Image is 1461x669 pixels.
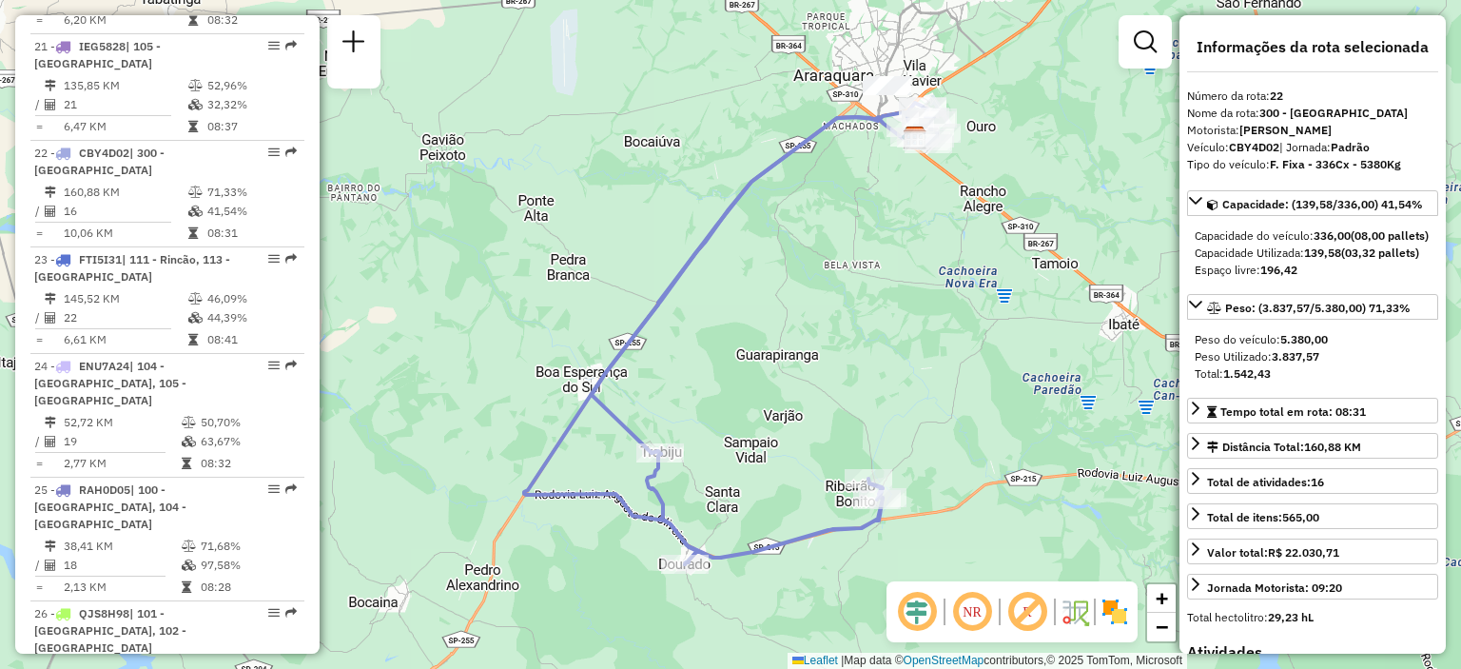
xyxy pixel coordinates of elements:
[268,360,280,371] em: Opções
[792,654,838,667] a: Leaflet
[1314,228,1351,243] strong: 336,00
[1187,88,1438,105] div: Número da rota:
[63,308,187,327] td: 22
[1268,545,1339,560] strong: R$ 22.030,71
[1225,301,1411,315] span: Peso: (3.837,57/5.380,00) 71,33%
[63,202,187,221] td: 16
[188,227,198,239] i: Tempo total em rota
[1187,503,1438,529] a: Total de itens:565,00
[34,252,230,284] span: | 111 - Rincão, 113 - [GEOGRAPHIC_DATA]
[34,482,186,531] span: | 100 - [GEOGRAPHIC_DATA], 104 - [GEOGRAPHIC_DATA]
[63,117,187,136] td: 6,47 KM
[268,147,280,158] em: Opções
[79,252,122,266] span: FTI5I31
[34,308,44,327] td: /
[79,146,129,160] span: CBY4D02
[182,417,196,428] i: % de utilização do peso
[1229,140,1279,154] strong: CBY4D02
[1187,574,1438,600] a: Jornada Motorista: 09:20
[34,578,44,597] td: =
[1207,475,1324,489] span: Total de atividades:
[79,359,129,373] span: ENU7A24
[182,581,191,593] i: Tempo total em rota
[841,654,844,667] span: |
[188,187,203,198] i: % de utilização do peso
[34,146,165,177] span: | 300 - [GEOGRAPHIC_DATA]
[1304,246,1341,260] strong: 139,58
[200,454,296,473] td: 08:32
[63,95,187,114] td: 21
[1187,220,1438,286] div: Capacidade: (139,58/336,00) 41,54%
[45,541,56,552] i: Distância Total
[206,289,297,308] td: 46,09%
[63,224,187,243] td: 10,06 KM
[1341,246,1419,260] strong: (03,32 pallets)
[63,432,181,451] td: 19
[200,556,296,575] td: 97,58%
[1100,597,1130,627] img: Exibir/Ocultar setores
[34,202,44,221] td: /
[188,334,198,345] i: Tempo total em rota
[188,206,203,217] i: % de utilização da cubagem
[1207,439,1361,456] div: Distância Total:
[1351,228,1429,243] strong: (08,00 pallets)
[34,117,44,136] td: =
[206,202,297,221] td: 41,54%
[34,606,186,655] span: 26 -
[1207,544,1339,561] div: Valor total:
[34,10,44,30] td: =
[63,76,187,95] td: 135,85 KM
[1187,609,1438,626] div: Total hectolitro:
[285,607,297,619] em: Rota exportada
[1187,105,1438,122] div: Nome da rota:
[1239,123,1332,137] strong: [PERSON_NAME]
[79,606,129,620] span: QJS8H98
[788,653,1187,669] div: Map data © contributors,© 2025 TomTom, Microsoft
[45,560,56,571] i: Total de Atividades
[1187,294,1438,320] a: Peso: (3.837,57/5.380,00) 71,33%
[34,39,161,70] span: 21 -
[206,308,297,327] td: 44,39%
[1282,510,1319,524] strong: 565,00
[188,312,203,324] i: % de utilização da cubagem
[1311,475,1324,489] strong: 16
[335,23,373,66] a: Nova sessão e pesquisa
[1187,539,1438,564] a: Valor total:R$ 22.030,71
[1279,140,1370,154] span: | Jornada:
[63,183,187,202] td: 160,88 KM
[34,359,186,407] span: | 104 - [GEOGRAPHIC_DATA], 105 - [GEOGRAPHIC_DATA]
[34,359,186,407] span: 24 -
[1207,580,1342,597] div: Jornada Motorista: 09:20
[1187,468,1438,494] a: Total de atividades:16
[63,578,181,597] td: 2,13 KM
[206,10,297,30] td: 08:32
[1004,589,1050,635] span: Exibir rótulo
[34,146,165,177] span: 22 -
[1195,227,1431,245] div: Capacidade do veículo:
[1260,263,1297,277] strong: 196,42
[34,432,44,451] td: /
[182,458,191,469] i: Tempo total em rota
[1195,348,1431,365] div: Peso Utilizado:
[285,147,297,158] em: Rota exportada
[1187,643,1438,661] h4: Atividades
[1270,89,1283,103] strong: 22
[45,80,56,91] i: Distância Total
[1147,584,1176,613] a: Zoom in
[63,10,187,30] td: 6,20 KM
[285,253,297,265] em: Rota exportada
[188,121,198,132] i: Tempo total em rota
[45,99,56,110] i: Total de Atividades
[1220,404,1366,419] span: Tempo total em rota: 08:31
[1156,615,1168,639] span: −
[188,80,203,91] i: % de utilização do peso
[1187,324,1438,390] div: Peso: (3.837,57/5.380,00) 71,33%
[188,14,198,26] i: Tempo total em rota
[200,578,296,597] td: 08:28
[285,40,297,51] em: Rota exportada
[206,117,297,136] td: 08:37
[45,312,56,324] i: Total de Atividades
[182,541,196,552] i: % de utilização do peso
[45,293,56,305] i: Distância Total
[206,76,297,95] td: 52,96%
